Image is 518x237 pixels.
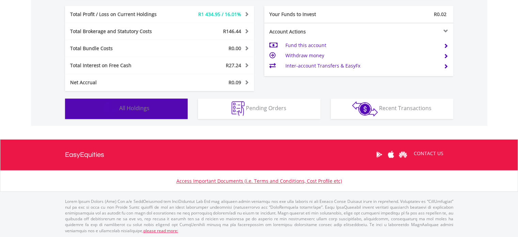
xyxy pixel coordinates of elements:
[226,62,241,69] span: R27.24
[285,40,438,50] td: Fund this account
[65,79,175,86] div: Net Accrual
[434,11,446,17] span: R0.02
[229,79,241,86] span: R0.09
[385,144,397,165] a: Apple
[65,139,104,170] a: EasyEquities
[198,11,241,17] span: R1 434.95 / 16.01%
[232,101,245,116] img: pending_instructions-wht.png
[373,144,385,165] a: Google Play
[264,28,359,35] div: Account Actions
[65,198,453,234] p: Lorem Ipsum Dolors (Ame) Con a/e SeddOeiusmod tem InciDiduntut Lab Etd mag aliquaen admin veniamq...
[379,104,431,112] span: Recent Transactions
[409,144,448,163] a: CONTACT US
[352,101,378,116] img: transactions-zar-wht.png
[143,228,178,234] a: please read more:
[285,50,438,61] td: Withdraw money
[65,99,188,119] button: All Holdings
[198,99,320,119] button: Pending Orders
[223,28,241,34] span: R146.44
[103,101,118,116] img: holdings-wht.png
[176,178,342,184] a: Access Important Documents (i.e. Terms and Conditions, Cost Profile etc)
[119,104,150,112] span: All Holdings
[65,45,175,52] div: Total Bundle Costs
[331,99,453,119] button: Recent Transactions
[397,144,409,165] a: Huawei
[65,28,175,35] div: Total Brokerage and Statutory Costs
[264,11,359,18] div: Your Funds to Invest
[65,11,175,18] div: Total Profit / Loss on Current Holdings
[229,45,241,51] span: R0.00
[246,104,286,112] span: Pending Orders
[65,62,175,69] div: Total Interest on Free Cash
[285,61,438,71] td: Inter-account Transfers & EasyFx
